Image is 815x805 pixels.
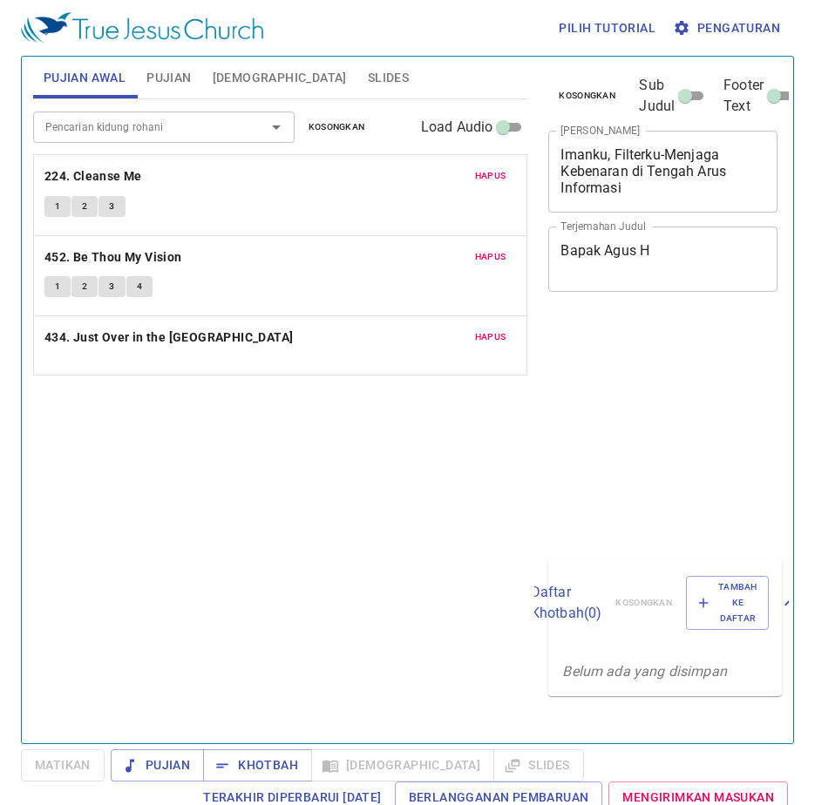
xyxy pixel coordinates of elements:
[44,247,185,268] button: 452. Be Thou My Vision
[44,247,182,268] b: 452. Be Thou My Vision
[109,199,114,214] span: 3
[669,12,787,44] button: Pengaturan
[548,558,782,648] div: Daftar Khotbah(0)KosongkanTambah ke Daftar
[71,276,98,297] button: 2
[562,663,726,680] i: Belum ada yang disimpan
[21,12,263,44] img: True Jesus Church
[475,329,506,345] span: Hapus
[203,749,312,781] button: Khotbah
[146,67,191,89] span: Pujian
[125,754,190,776] span: Pujian
[71,196,98,217] button: 2
[697,579,757,627] span: Tambah ke Daftar
[44,196,71,217] button: 1
[465,166,517,186] button: Hapus
[676,17,780,39] span: Pengaturan
[552,12,662,44] button: Pilih tutorial
[44,276,71,297] button: 1
[368,67,409,89] span: Slides
[639,75,675,117] span: Sub Judul
[686,576,769,631] button: Tambah ke Daftar
[55,279,60,294] span: 1
[723,75,764,117] span: Footer Text
[111,749,204,781] button: Pujian
[560,146,765,196] textarea: Imanku, Filterku-Menjaga Kebenaran di Tengah Arus Informasi
[465,327,517,348] button: Hapus
[44,327,296,348] button: 434. Just Over in the [GEOGRAPHIC_DATA]
[541,310,734,551] iframe: from-child
[264,115,289,139] button: Open
[559,88,615,104] span: Kosongkan
[531,582,602,624] p: Daftar Khotbah ( 0 )
[55,199,60,214] span: 1
[82,199,87,214] span: 2
[98,196,125,217] button: 3
[213,67,347,89] span: [DEMOGRAPHIC_DATA]
[465,247,517,267] button: Hapus
[560,242,765,275] textarea: Bapak Agus H
[548,85,626,106] button: Kosongkan
[82,279,87,294] span: 2
[44,166,142,187] b: 224. Cleanse Me
[44,166,145,187] button: 224. Cleanse Me
[44,327,294,348] b: 434. Just Over in the [GEOGRAPHIC_DATA]
[109,279,114,294] span: 3
[559,17,655,39] span: Pilih tutorial
[309,119,365,135] span: Kosongkan
[98,276,125,297] button: 3
[475,168,506,184] span: Hapus
[475,249,506,265] span: Hapus
[44,67,126,89] span: Pujian Awal
[126,276,153,297] button: 4
[421,117,493,138] span: Load Audio
[298,117,376,138] button: Kosongkan
[217,754,298,776] span: Khotbah
[137,279,142,294] span: 4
